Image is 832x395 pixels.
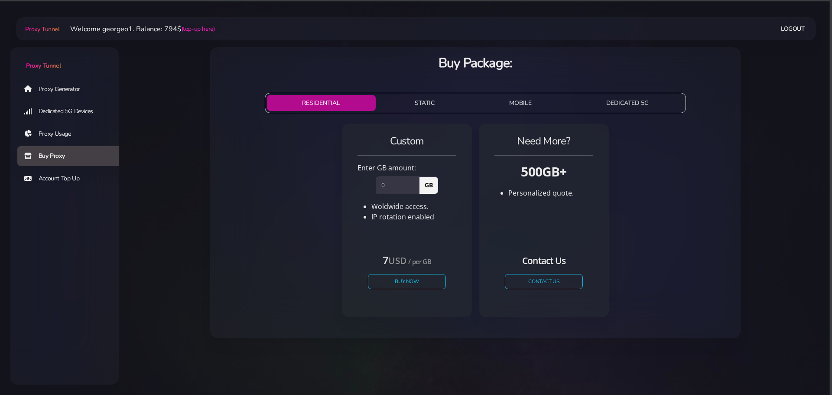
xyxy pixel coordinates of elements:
a: Proxy Tunnel [23,22,59,36]
a: Buy Proxy [17,146,126,166]
a: Logout [781,21,805,37]
li: Welcome georgeo1. Balance: 794$ [60,24,215,34]
a: Proxy Tunnel [10,47,119,70]
button: RESIDENTIAL [267,95,376,111]
li: Woldwide access. [371,201,456,212]
small: / per GB [408,257,431,266]
a: Proxy Usage [17,124,126,144]
input: 0 [376,176,419,194]
span: Proxy Tunnel [25,25,59,33]
span: Proxy Tunnel [26,62,61,70]
small: USD [388,255,406,267]
a: Dedicated 5G Devices [17,101,126,121]
h4: Custom [357,134,456,148]
button: Buy Now [368,274,446,289]
a: Proxy Generator [17,79,126,99]
h4: 7 [368,253,446,267]
li: IP rotation enabled [371,212,456,222]
iframe: Webchat Widget [782,345,821,384]
span: GB [419,176,438,194]
a: (top-up here) [182,24,215,33]
button: MOBILE [474,95,567,111]
h3: Buy Package: [217,54,734,72]
li: Personalized quote. [508,188,593,198]
a: Account Top Up [17,169,126,189]
button: STATIC [379,95,470,111]
small: Contact Us [522,255,565,267]
h3: 500GB+ [494,163,593,180]
a: CONTACT US [505,274,583,289]
button: DEDICATED 5G [571,95,684,111]
div: Enter GB amount: [352,163,461,173]
h4: Need More? [494,134,593,148]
